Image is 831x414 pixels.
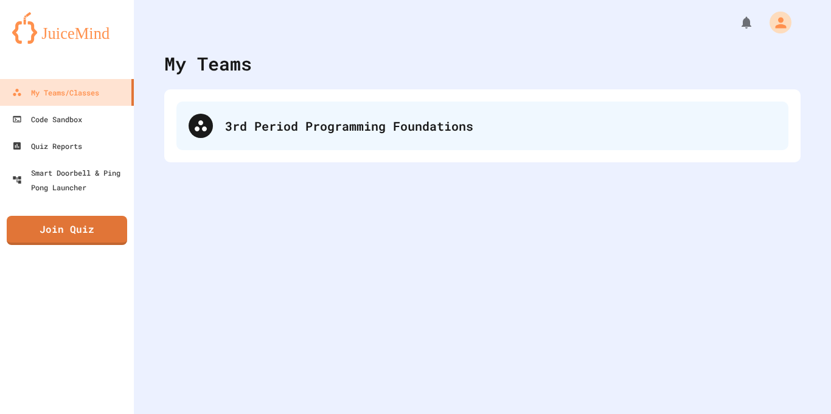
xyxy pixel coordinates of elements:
[225,117,776,135] div: 3rd Period Programming Foundations
[7,216,127,245] a: Join Quiz
[757,9,794,36] div: My Account
[164,50,252,77] div: My Teams
[176,102,788,150] div: 3rd Period Programming Foundations
[12,12,122,44] img: logo-orange.svg
[12,165,129,195] div: Smart Doorbell & Ping Pong Launcher
[717,12,757,33] div: My Notifications
[12,85,99,100] div: My Teams/Classes
[12,112,82,126] div: Code Sandbox
[12,139,82,153] div: Quiz Reports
